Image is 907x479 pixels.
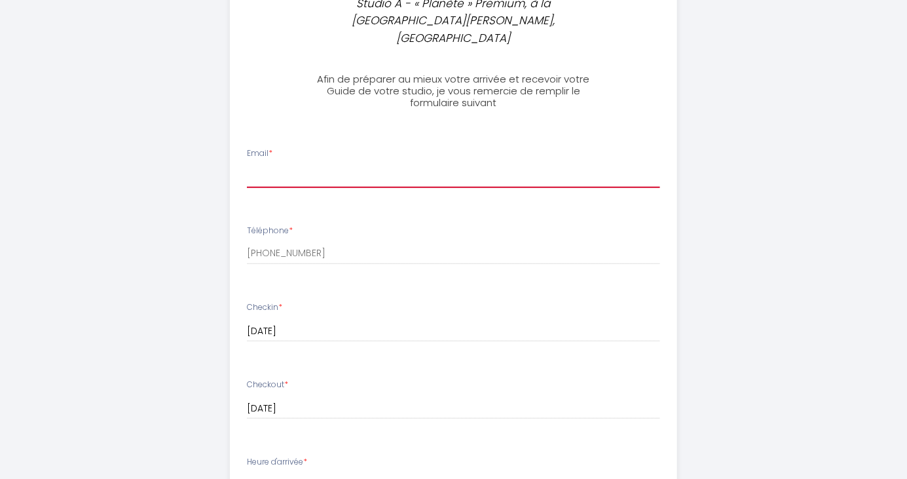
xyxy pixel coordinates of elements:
label: Heure d'arrivée [247,456,307,469]
label: Email [247,147,272,160]
label: Checkout [247,379,288,391]
label: Téléphone [247,225,293,237]
label: Checkin [247,301,282,314]
h3: Afin de préparer au mieux votre arrivée et recevoir votre Guide de votre studio, je vous remercie... [308,73,599,109]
